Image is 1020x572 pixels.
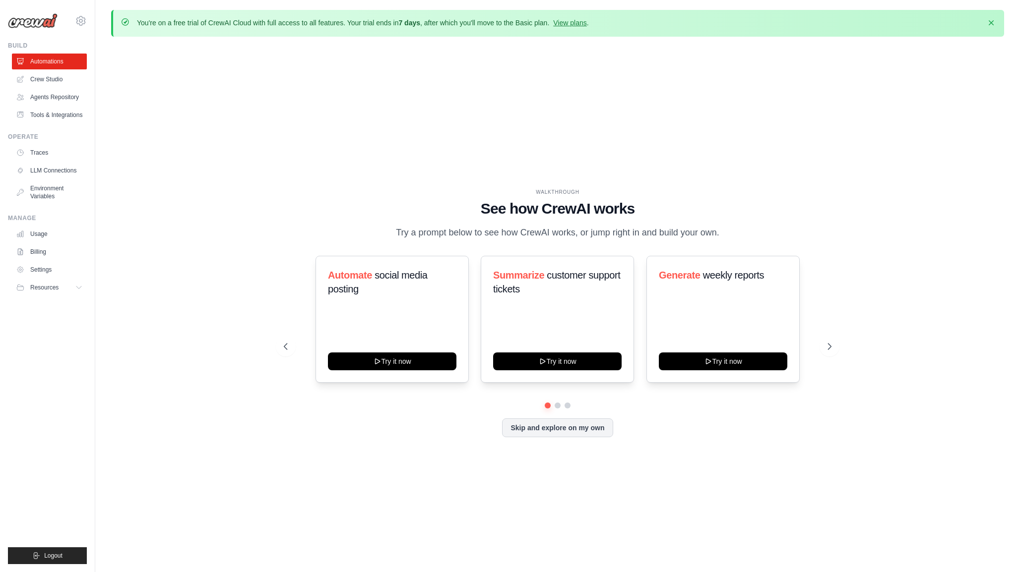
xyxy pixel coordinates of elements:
button: Resources [12,280,87,295]
iframe: Chat Widget [970,524,1020,572]
span: Resources [30,284,59,291]
a: Agents Repository [12,89,87,105]
span: Logout [44,552,63,560]
button: Try it now [659,352,787,370]
div: Operate [8,133,87,141]
a: LLM Connections [12,163,87,178]
span: customer support tickets [493,270,620,294]
a: Environment Variables [12,180,87,204]
button: Try it now [328,352,456,370]
a: View plans [553,19,586,27]
a: Tools & Integrations [12,107,87,123]
button: Skip and explore on my own [502,418,613,437]
div: Manage [8,214,87,222]
a: Billing [12,244,87,260]
button: Try it now [493,352,622,370]
a: Usage [12,226,87,242]
button: Logout [8,547,87,564]
a: Automations [12,54,87,69]
div: WALKTHROUGH [284,188,831,196]
span: Generate [659,270,701,281]
span: social media posting [328,270,428,294]
a: Traces [12,145,87,161]
a: Crew Studio [12,71,87,87]
span: Summarize [493,270,544,281]
div: Build [8,42,87,50]
img: Logo [8,13,58,28]
h1: See how CrewAI works [284,200,831,218]
span: weekly reports [702,270,764,281]
strong: 7 days [398,19,420,27]
span: Automate [328,270,372,281]
a: Settings [12,262,87,278]
p: Try a prompt below to see how CrewAI works, or jump right in and build your own. [391,226,724,240]
p: You're on a free trial of CrewAI Cloud with full access to all features. Your trial ends in , aft... [137,18,589,28]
